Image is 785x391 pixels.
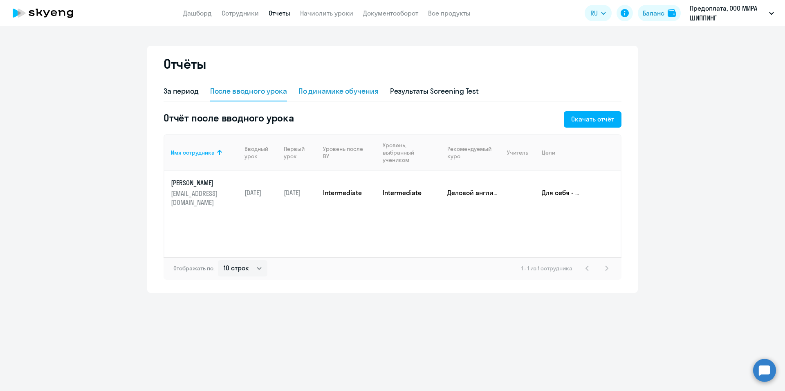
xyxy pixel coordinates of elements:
div: Цели [542,149,614,156]
a: [PERSON_NAME][EMAIL_ADDRESS][DOMAIN_NAME] [171,178,238,207]
button: Балансbalance [638,5,681,21]
div: Рекомендуемый курс [447,145,500,160]
td: Intermediate [316,171,376,214]
div: Учитель [507,149,528,156]
p: [DATE] [284,188,316,197]
h5: Отчёт после вводного урока [164,111,294,124]
a: Все продукты [428,9,471,17]
h2: Отчёты [164,56,206,72]
div: Учитель [507,149,535,156]
button: RU [585,5,612,21]
div: За период [164,86,199,97]
a: Отчеты [269,9,290,17]
p: [EMAIL_ADDRESS][DOMAIN_NAME] [171,189,238,207]
button: Скачать отчёт [564,111,621,128]
p: Предоплата, ООО МИРА ШИППИНГ [690,3,766,23]
div: Уровень, выбранный учеником [383,142,435,164]
p: Для себя - саморазвитие, чтобы быть образованным человеком; Для себя - просто общаться на английс... [542,188,580,197]
div: Имя сотрудника [171,149,215,156]
div: Уровень после ВУ [323,145,369,160]
div: Вводный урок [244,145,271,160]
div: Вводный урок [244,145,277,160]
div: После вводного урока [210,86,287,97]
span: 1 - 1 из 1 сотрудника [521,265,572,272]
div: Скачать отчёт [571,114,614,124]
span: RU [590,8,598,18]
a: Дашборд [183,9,212,17]
div: Рекомендуемый курс [447,145,494,160]
button: Предоплата, ООО МИРА ШИППИНГ [686,3,778,23]
div: Цели [542,149,555,156]
div: Баланс [643,8,664,18]
div: Уровень после ВУ [323,145,376,160]
div: Первый урок [284,145,310,160]
p: Деловой английский [447,188,500,197]
a: Начислить уроки [300,9,353,17]
p: [PERSON_NAME] [171,178,238,187]
div: Результаты Screening Test [390,86,479,97]
p: [DATE] [244,188,277,197]
div: По динамике обучения [298,86,379,97]
div: Уровень, выбранный учеником [383,142,441,164]
a: Документооборот [363,9,418,17]
div: Имя сотрудника [171,149,238,156]
td: Intermediate [376,171,441,214]
a: Сотрудники [222,9,259,17]
span: Отображать по: [173,265,215,272]
img: balance [668,9,676,17]
div: Первый урок [284,145,316,160]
